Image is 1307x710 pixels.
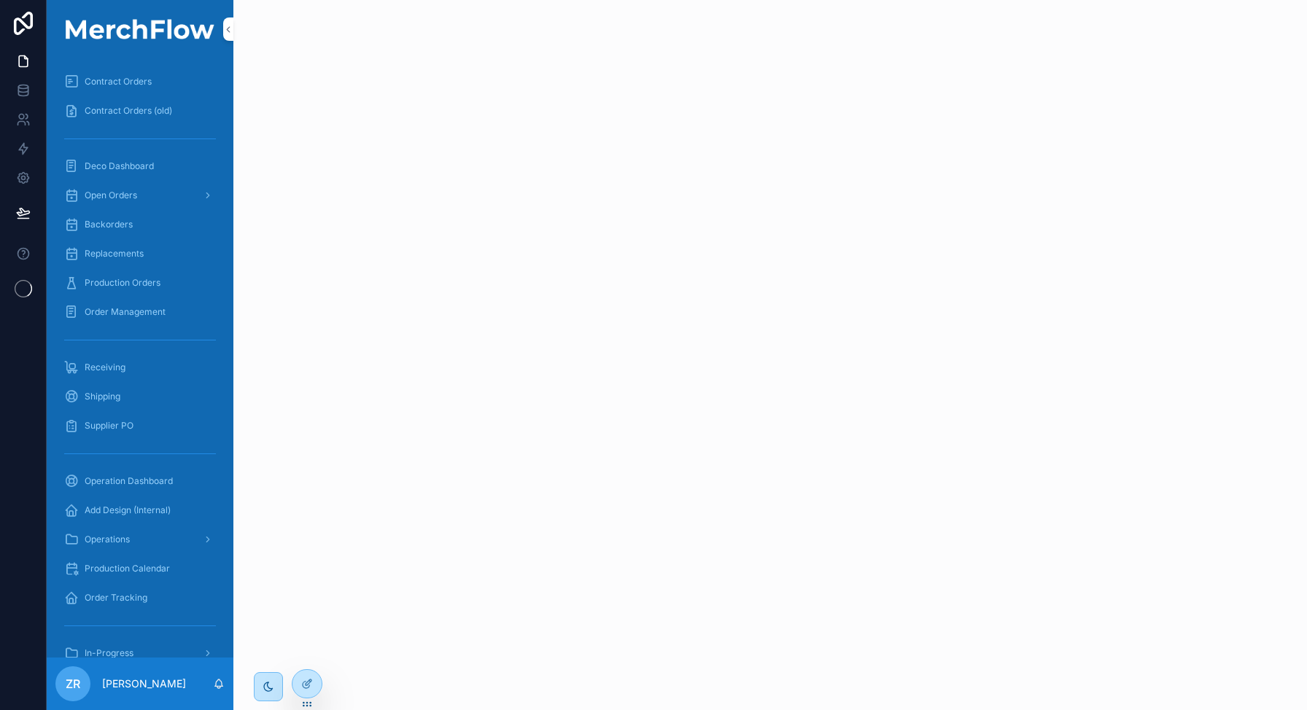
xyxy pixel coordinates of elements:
[55,19,225,39] img: App logo
[55,299,225,325] a: Order Management
[85,647,133,659] span: In-Progress
[55,640,225,666] a: In-Progress
[55,413,225,439] a: Supplier PO
[85,105,172,117] span: Contract Orders (old)
[85,362,125,373] span: Receiving
[85,277,160,289] span: Production Orders
[85,504,171,516] span: Add Design (Internal)
[85,190,137,201] span: Open Orders
[85,563,170,574] span: Production Calendar
[55,98,225,124] a: Contract Orders (old)
[85,534,130,545] span: Operations
[55,182,225,208] a: Open Orders
[85,76,152,87] span: Contract Orders
[55,468,225,494] a: Operation Dashboard
[85,219,133,230] span: Backorders
[102,676,186,691] p: [PERSON_NAME]
[85,391,120,402] span: Shipping
[55,211,225,238] a: Backorders
[55,241,225,267] a: Replacements
[47,58,233,658] div: scrollable content
[85,248,144,260] span: Replacements
[55,270,225,296] a: Production Orders
[55,555,225,582] a: Production Calendar
[55,585,225,611] a: Order Tracking
[85,306,166,318] span: Order Management
[85,160,154,172] span: Deco Dashboard
[55,153,225,179] a: Deco Dashboard
[55,526,225,553] a: Operations
[85,475,173,487] span: Operation Dashboard
[85,592,147,604] span: Order Tracking
[85,420,133,432] span: Supplier PO
[55,497,225,523] a: Add Design (Internal)
[55,354,225,381] a: Receiving
[55,69,225,95] a: Contract Orders
[66,675,80,693] span: ZR
[55,383,225,410] a: Shipping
